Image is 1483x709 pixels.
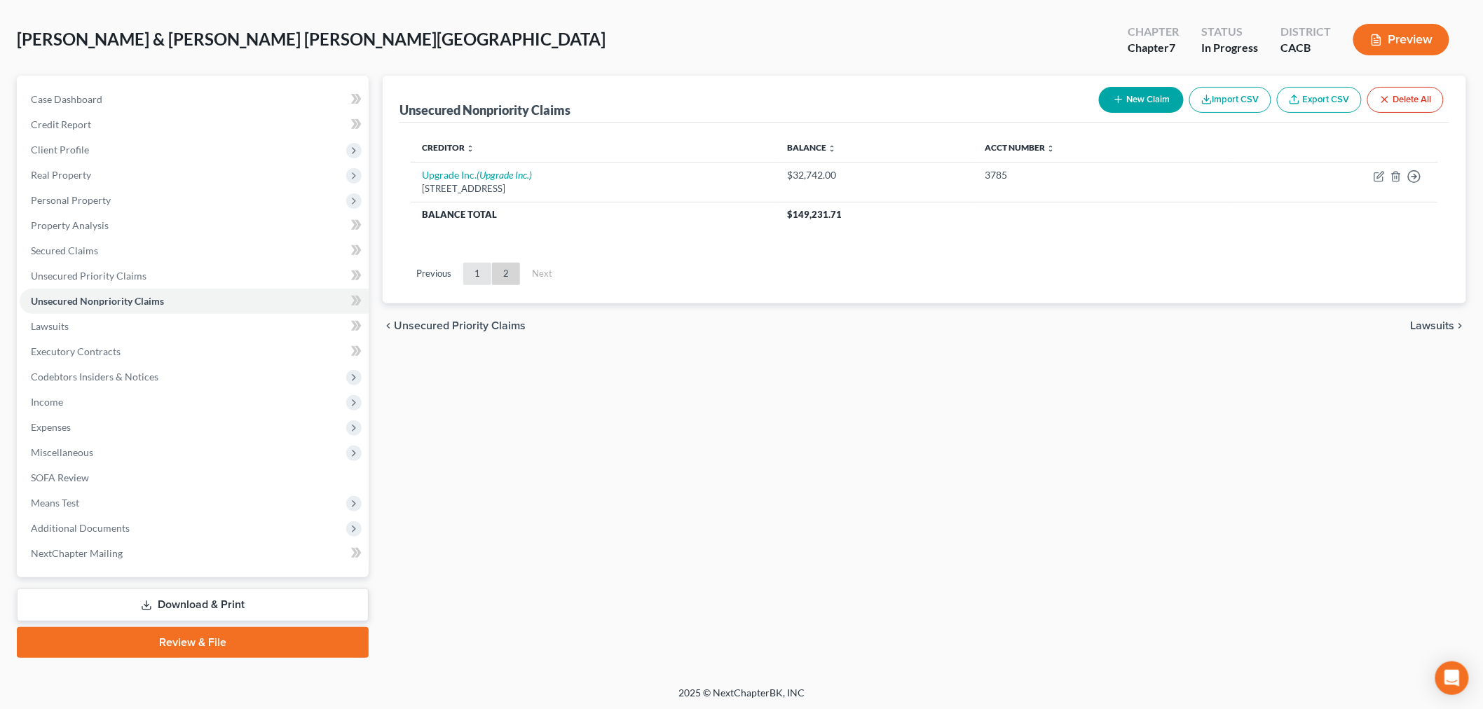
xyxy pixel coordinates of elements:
span: Lawsuits [1411,320,1455,331]
div: Unsecured Nonpriority Claims [399,102,570,118]
span: Case Dashboard [31,93,102,105]
a: Creditor unfold_more [422,142,474,153]
span: Personal Property [31,194,111,206]
a: Property Analysis [20,213,369,238]
div: District [1280,24,1331,40]
button: New Claim [1099,87,1184,113]
button: Preview [1353,24,1449,55]
span: [PERSON_NAME] & [PERSON_NAME] [PERSON_NAME][GEOGRAPHIC_DATA] [17,29,606,49]
a: Previous [405,263,463,285]
span: Unsecured Priority Claims [394,320,526,331]
a: Unsecured Nonpriority Claims [20,289,369,314]
i: chevron_left [383,320,394,331]
span: Real Property [31,169,91,181]
a: Upgrade Inc.(Upgrade Inc.) [422,169,532,181]
span: Lawsuits [31,320,69,332]
button: Delete All [1367,87,1444,113]
span: Income [31,396,63,408]
div: In Progress [1201,40,1258,56]
th: Balance Total [411,202,777,227]
button: Import CSV [1189,87,1271,113]
span: SOFA Review [31,471,89,483]
span: Expenses [31,421,71,433]
a: Unsecured Priority Claims [20,263,369,289]
span: Means Test [31,497,79,509]
span: Executory Contracts [31,345,121,357]
i: (Upgrade Inc.) [477,169,532,181]
div: Chapter [1128,24,1179,40]
a: Executory Contracts [20,339,369,364]
span: NextChapter Mailing [31,547,123,559]
span: Unsecured Priority Claims [31,270,146,282]
span: Client Profile [31,144,89,156]
i: unfold_more [828,144,837,153]
a: Case Dashboard [20,87,369,112]
span: $149,231.71 [788,209,842,220]
button: chevron_left Unsecured Priority Claims [383,320,526,331]
a: SOFA Review [20,465,369,490]
div: 3785 [985,168,1217,182]
div: Chapter [1128,40,1179,56]
button: Lawsuits chevron_right [1411,320,1466,331]
div: CACB [1280,40,1331,56]
i: chevron_right [1455,320,1466,331]
span: Miscellaneous [31,446,93,458]
a: Secured Claims [20,238,369,263]
div: Open Intercom Messenger [1435,661,1469,695]
a: 1 [463,263,491,285]
span: Credit Report [31,118,91,130]
a: 2 [492,263,520,285]
span: Additional Documents [31,522,130,534]
a: Export CSV [1277,87,1362,113]
i: unfold_more [1046,144,1055,153]
div: $32,742.00 [788,168,963,182]
a: Balance unfold_more [788,142,837,153]
span: Codebtors Insiders & Notices [31,371,158,383]
div: Status [1201,24,1258,40]
span: Unsecured Nonpriority Claims [31,295,164,307]
a: Acct Number unfold_more [985,142,1055,153]
a: NextChapter Mailing [20,541,369,566]
a: Lawsuits [20,314,369,339]
a: Review & File [17,627,369,658]
div: [STREET_ADDRESS] [422,182,765,195]
span: Property Analysis [31,219,109,231]
a: Credit Report [20,112,369,137]
a: Download & Print [17,588,369,621]
i: unfold_more [466,144,474,153]
span: 7 [1169,41,1175,54]
span: Secured Claims [31,245,98,256]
